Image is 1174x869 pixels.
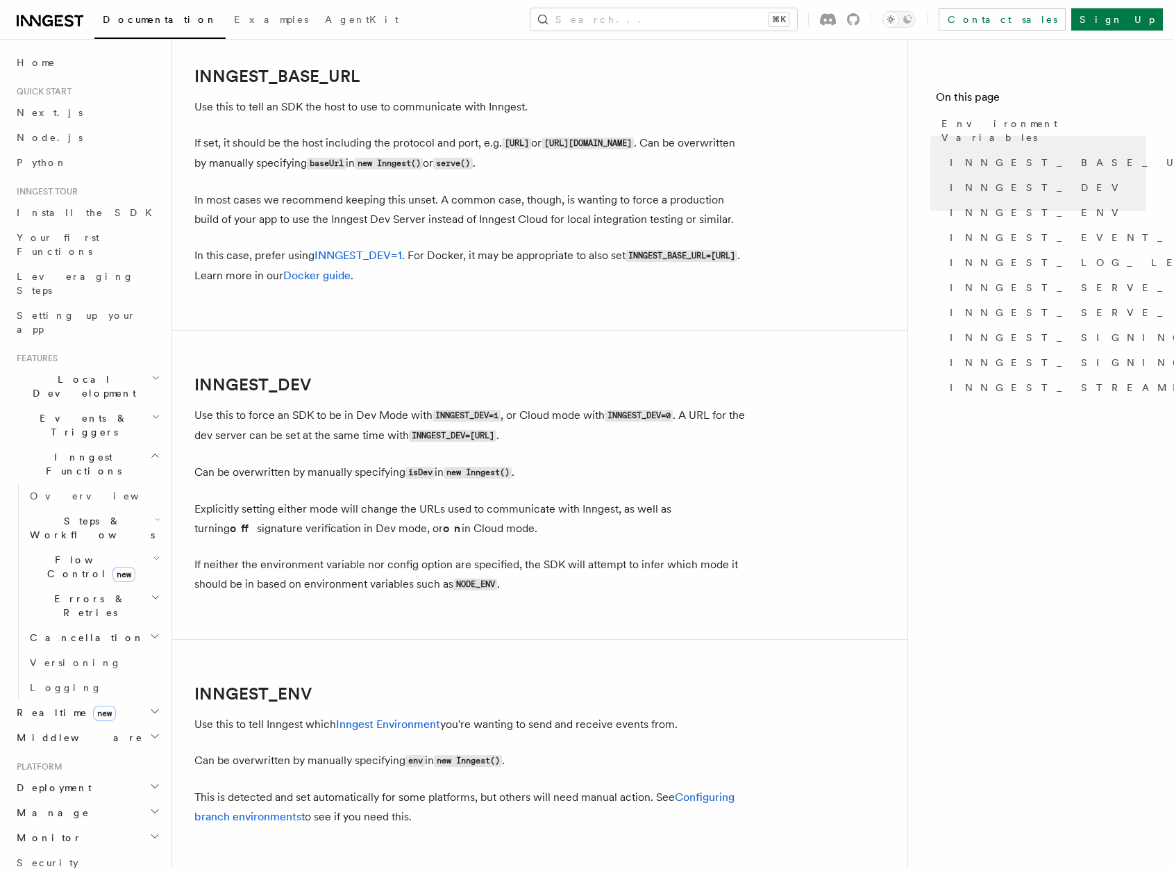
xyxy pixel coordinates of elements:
span: Versioning [30,657,121,668]
a: Home [11,50,163,75]
span: Examples [234,14,308,25]
span: Realtime [11,706,116,720]
code: env [405,755,425,767]
a: INNGEST_SIGNING_KEY [944,325,1146,350]
span: Environment Variables [941,117,1146,144]
span: AgentKit [325,14,399,25]
span: Setting up your app [17,310,136,335]
a: INNGEST_DEV=1 [315,249,402,262]
a: Node.js [11,125,163,150]
a: INNGEST_LOG_LEVEL [944,250,1146,275]
a: Python [11,150,163,175]
a: INNGEST_STREAMING [944,375,1146,400]
a: INNGEST_EVENT_KEY [944,225,1146,250]
a: INNGEST_ENV [194,684,312,704]
strong: on [443,522,462,535]
code: new Inngest() [355,158,423,169]
code: INNGEST_DEV=1 [433,410,501,422]
a: Versioning [24,650,163,675]
p: Use this to force an SDK to be in Dev Mode with , or Cloud mode with . A URL for the dev server c... [194,406,750,446]
p: This is detected and set automatically for some platforms, but others will need manual action. Se... [194,788,750,827]
span: Next.js [17,107,83,118]
button: Cancellation [24,625,163,650]
p: Explicitly setting either mode will change the URLs used to communicate with Inngest, as well as ... [194,499,750,538]
button: Events & Triggers [11,406,163,445]
span: Documentation [103,14,217,25]
button: Search...⌘K [530,8,797,31]
code: INNGEST_DEV=0 [605,410,673,422]
span: Local Development [11,372,151,400]
a: Sign Up [1071,8,1163,31]
button: Manage [11,800,163,825]
span: Steps & Workflows [24,514,155,542]
code: isDev [405,467,435,479]
code: INNGEST_BASE_URL=[URL] [626,250,737,262]
button: Flow Controlnew [24,547,163,586]
a: INNGEST_DEV [194,375,311,395]
code: INNGEST_DEV=[URL] [409,430,496,442]
span: Inngest Functions [11,450,150,478]
span: Leveraging Steps [17,271,134,296]
button: Middleware [11,725,163,750]
a: Next.js [11,100,163,125]
span: Your first Functions [17,232,99,257]
a: Docker guide [283,269,351,282]
span: Logging [30,682,102,693]
p: If neither the environment variable nor config option are specified, the SDK will attempt to infe... [194,555,750,595]
button: Monitor [11,825,163,850]
span: Events & Triggers [11,411,151,439]
span: new [112,567,135,582]
span: Manage [11,806,90,820]
a: INNGEST_BASE_URL [194,67,360,86]
code: new Inngest() [444,467,512,479]
a: Environment Variables [936,111,1146,150]
button: Toggle dark mode [882,11,916,28]
span: Install the SDK [17,207,160,218]
a: Inngest Environment [336,718,440,731]
a: Configuring branch environments [194,791,735,823]
button: Deployment [11,775,163,800]
p: In most cases we recommend keeping this unset. A common case, though, is wanting to force a produ... [194,190,750,229]
kbd: ⌘K [769,13,789,26]
span: Flow Control [24,553,153,581]
span: Middleware [11,731,143,745]
span: Errors & Retries [24,592,151,620]
p: Can be overwritten by manually specifying in . [194,463,750,483]
code: NODE_ENV [453,579,497,590]
a: INNGEST_SIGNING_KEY_FALLBACK [944,350,1146,375]
span: INNGEST_DEV [950,181,1127,195]
p: Use this to tell an SDK the host to use to communicate with Inngest. [194,97,750,117]
span: Platform [11,761,62,772]
a: INNGEST_SERVE_PATH [944,300,1146,325]
span: Overview [30,490,173,502]
p: Can be overwritten by manually specifying in . [194,751,750,771]
span: Python [17,157,67,168]
h4: On this page [936,89,1146,111]
a: AgentKit [317,4,407,38]
a: Your first Functions [11,225,163,264]
span: Node.js [17,132,83,143]
button: Inngest Functions [11,445,163,483]
a: INNGEST_DEV [944,175,1146,200]
span: Monitor [11,831,82,845]
button: Local Development [11,367,163,406]
button: Steps & Workflows [24,508,163,547]
div: Inngest Functions [11,483,163,700]
a: Overview [24,483,163,508]
span: Home [17,56,56,69]
button: Errors & Retries [24,586,163,625]
a: Examples [226,4,317,38]
a: INNGEST_BASE_URL [944,150,1146,175]
a: Contact sales [939,8,1066,31]
span: new [93,706,116,721]
code: [URL][DOMAIN_NAME] [542,138,634,149]
p: In this case, prefer using . For Docker, it may be appropriate to also set . Learn more in our . [194,246,750,285]
span: Cancellation [24,631,144,645]
p: Use this to tell Inngest which you're wanting to send and receive events from. [194,715,750,734]
span: Security [17,857,78,868]
button: Realtimenew [11,700,163,725]
a: INNGEST_SERVE_HOST [944,275,1146,300]
a: INNGEST_ENV [944,200,1146,225]
span: Features [11,353,58,364]
p: If set, it should be the host including the protocol and port, e.g. or . Can be overwritten by ma... [194,133,750,174]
